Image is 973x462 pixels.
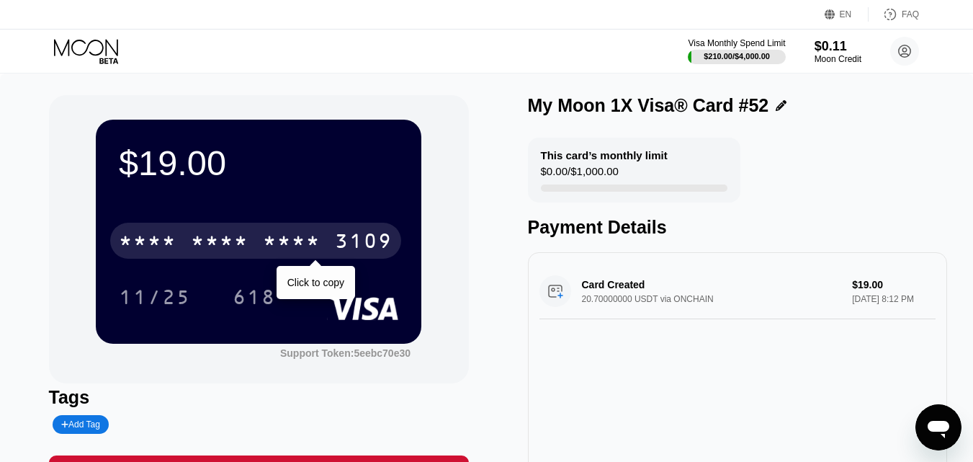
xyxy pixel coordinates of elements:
[825,7,869,22] div: EN
[119,143,398,183] div: $19.00
[53,415,109,434] div: Add Tag
[840,9,852,19] div: EN
[49,387,469,408] div: Tags
[222,279,287,315] div: 618
[704,52,770,61] div: $210.00 / $4,000.00
[280,347,411,359] div: Support Token: 5eebc70e30
[541,149,668,161] div: This card’s monthly limit
[688,38,785,48] div: Visa Monthly Spend Limit
[815,39,861,54] div: $0.11
[335,231,393,254] div: 3109
[541,165,619,185] div: $0.00 / $1,000.00
[61,419,100,430] div: Add Tag
[528,95,769,116] div: My Moon 1X Visa® Card #52
[688,38,785,64] div: Visa Monthly Spend Limit$210.00/$4,000.00
[815,54,861,64] div: Moon Credit
[119,288,191,311] div: 11/25
[280,347,411,359] div: Support Token:5eebc70e30
[287,277,344,288] div: Click to copy
[869,7,919,22] div: FAQ
[902,9,919,19] div: FAQ
[815,39,861,64] div: $0.11Moon Credit
[108,279,202,315] div: 11/25
[233,288,276,311] div: 618
[528,217,948,238] div: Payment Details
[915,404,961,450] iframe: Button to launch messaging window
